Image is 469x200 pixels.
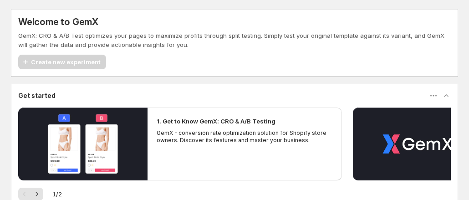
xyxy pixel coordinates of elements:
button: Play video [18,108,148,180]
p: GemX: CRO & A/B Test optimizes your pages to maximize profits through split testing. Simply test ... [18,31,451,49]
h5: Welcome to GemX [18,16,451,27]
p: GemX - conversion rate optimization solution for Shopify store owners. Discover its features and ... [157,129,332,144]
h3: Get started [18,91,56,100]
h2: 1. Get to Know GemX: CRO & A/B Testing [157,117,275,126]
span: 1 / 2 [52,190,62,199]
